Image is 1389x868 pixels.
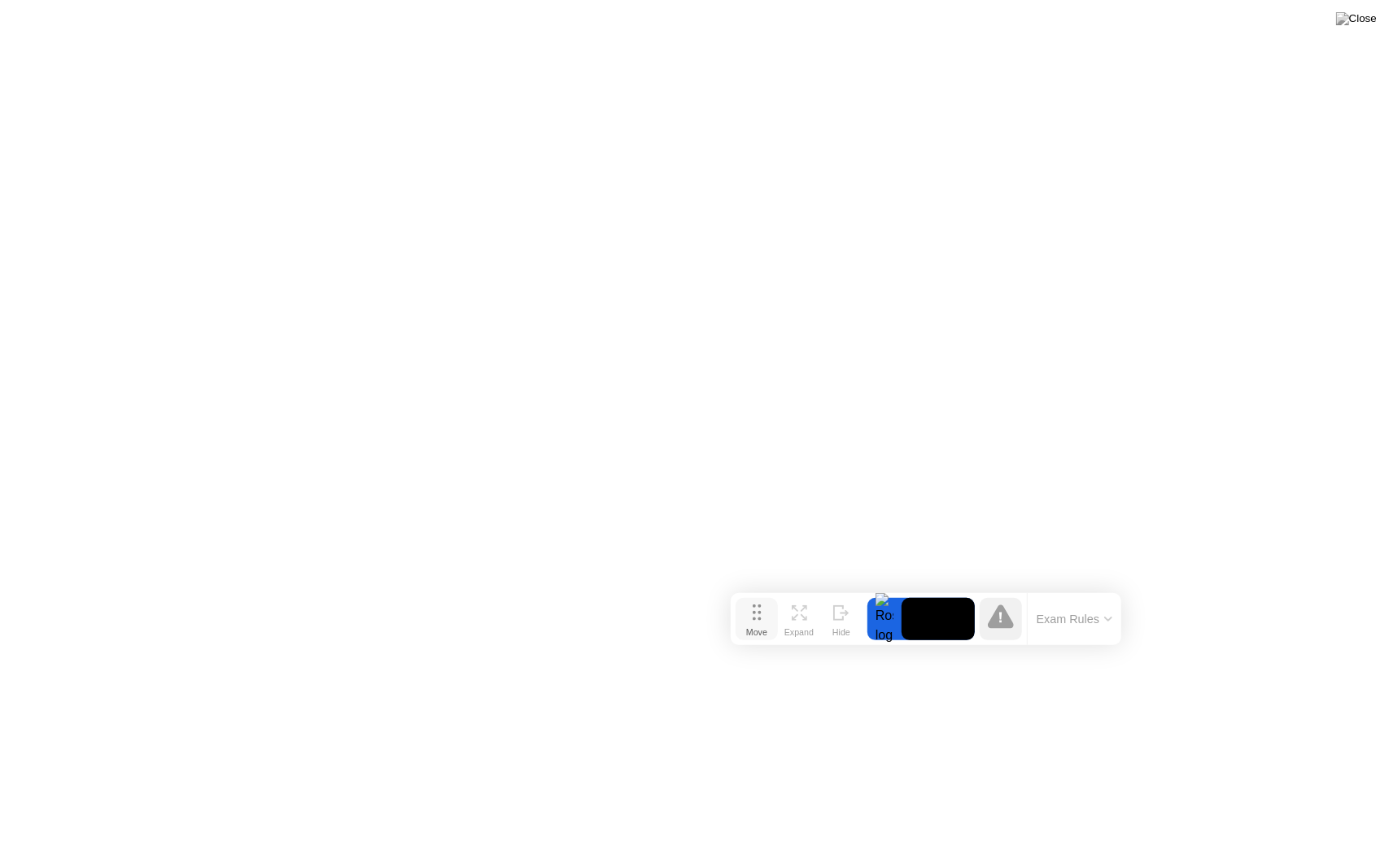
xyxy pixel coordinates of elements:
[736,598,778,640] button: Move
[784,627,814,637] div: Expand
[746,627,767,637] div: Move
[820,598,863,640] button: Hide
[832,627,850,637] div: Hide
[778,598,820,640] button: Expand
[1032,612,1118,626] button: Exam Rules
